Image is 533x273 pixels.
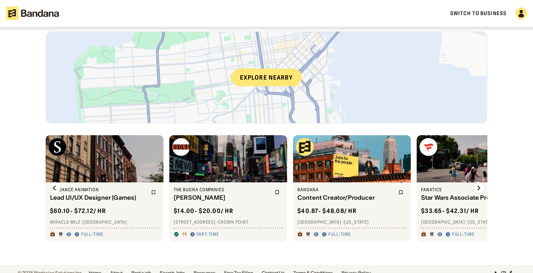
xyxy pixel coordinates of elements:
[297,207,357,215] div: $ 40.87 - $48.08 / hr
[421,194,518,201] div: Star Wars Associate Producer
[293,135,411,241] a: Bandana logoBandanaContent Creator/Producer$40.87- $48.08/ hr[GEOGRAPHIC_DATA] ·[US_STATE]Full-time
[50,194,147,201] div: Lead UI/UX Designer (Games)
[296,138,314,156] img: Bandana logo
[50,187,147,193] div: Skydance Animation
[46,135,163,241] a: Skydance Animation logoSkydance AnimationLead UI/UX Designer (Games)$60.10- $72.12/ hrMiracle Mil...
[452,231,474,237] div: Full-time
[297,219,406,225] div: [GEOGRAPHIC_DATA] · [US_STATE]
[421,219,530,225] div: [GEOGRAPHIC_DATA] · [US_STATE]
[49,182,60,194] img: Left Arrow
[174,219,283,225] div: [STREET_ADDRESS] · Crown Point
[174,187,270,193] div: The Buona Companies
[46,32,487,123] a: Explore nearby
[421,207,479,215] div: $ 33.65 - $42.31 / hr
[6,7,59,20] img: Bandana logotype
[50,207,106,215] div: $ 60.10 - $72.12 / hr
[169,135,287,241] a: The Buona Companies logoThe Buona Companies[PERSON_NAME]$14.00- $20.00/ hr[STREET_ADDRESS] ·Crown...
[420,138,437,156] img: Fanatics logo
[174,207,233,215] div: $ 14.00 - $20.00 / hr
[197,231,219,237] div: Part-time
[297,194,394,201] div: Content Creator/Producer
[473,182,484,194] img: Right Arrow
[328,231,351,237] div: Full-time
[172,138,190,156] img: The Buona Companies logo
[49,138,66,156] img: Skydance Animation logo
[450,10,506,17] a: Switch to Business
[50,219,159,225] div: Miracle Mile · [GEOGRAPHIC_DATA]
[81,231,103,237] div: Full-time
[231,69,302,86] div: Explore nearby
[174,194,270,201] div: [PERSON_NAME]
[297,187,394,193] div: Bandana
[421,187,518,193] div: Fanatics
